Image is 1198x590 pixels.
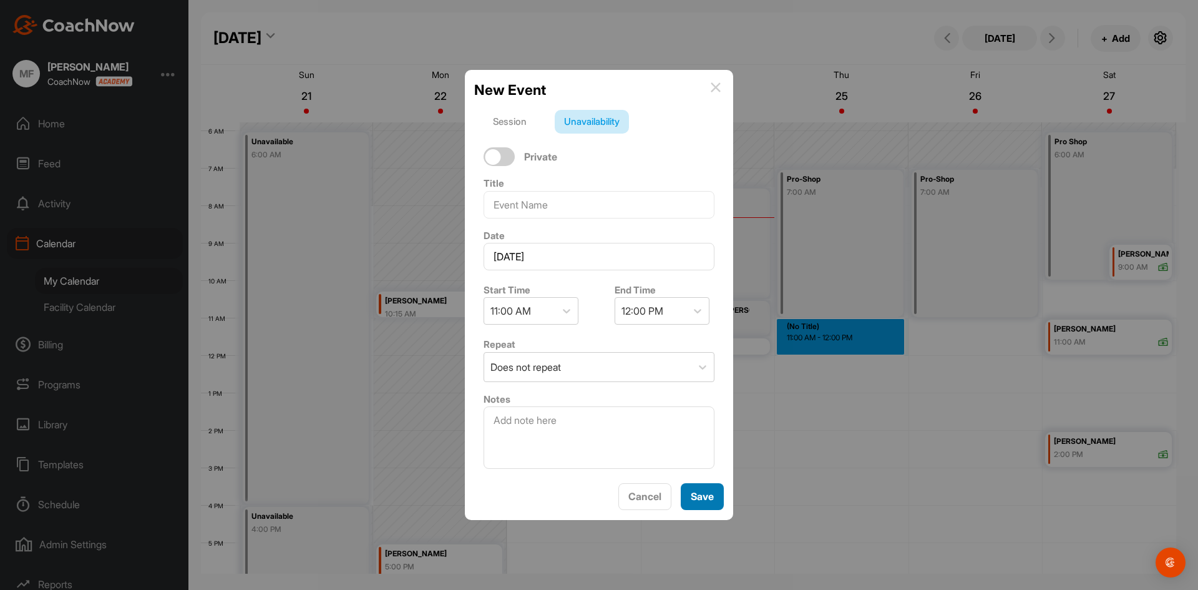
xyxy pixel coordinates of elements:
[628,490,661,503] span: Cancel
[691,490,714,503] span: Save
[711,82,721,92] img: info
[1156,548,1186,578] div: Open Intercom Messenger
[484,243,714,270] input: Select Date
[524,150,557,164] span: Private
[474,79,546,101] h2: New Event
[484,338,515,350] label: Repeat
[484,230,505,242] label: Date
[681,483,724,510] button: Save
[484,284,530,296] label: Start Time
[484,110,536,134] div: Session
[555,110,629,134] div: Unavailability
[490,303,531,318] div: 11:00 AM
[615,284,656,296] label: End Time
[618,483,671,510] button: Cancel
[484,393,510,405] label: Notes
[621,303,663,318] div: 12:00 PM
[484,177,504,189] label: Title
[490,360,561,375] div: Does not repeat
[484,191,714,219] input: Event Name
